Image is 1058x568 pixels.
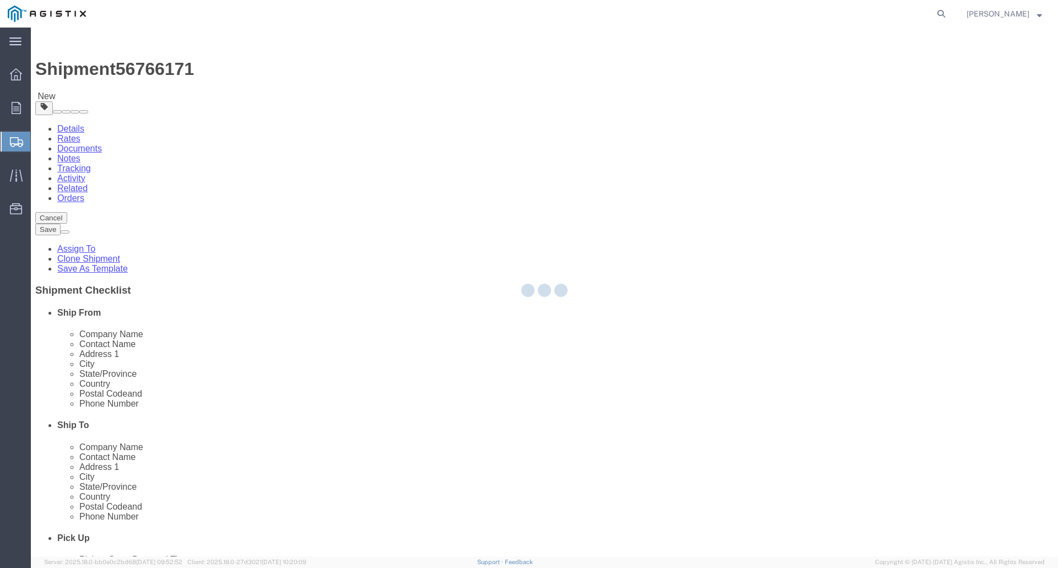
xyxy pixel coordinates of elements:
span: Cindy Anton [967,8,1029,20]
span: [DATE] 10:20:09 [262,559,306,565]
span: Client: 2025.18.0-27d3021 [187,559,306,565]
button: [PERSON_NAME] [966,7,1043,20]
span: Copyright © [DATE]-[DATE] Agistix Inc., All Rights Reserved [875,558,1045,567]
a: Feedback [505,559,533,565]
img: logo [8,6,86,22]
a: Support [477,559,505,565]
span: [DATE] 09:52:52 [136,559,182,565]
span: Server: 2025.18.0-bb0e0c2bd68 [44,559,182,565]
